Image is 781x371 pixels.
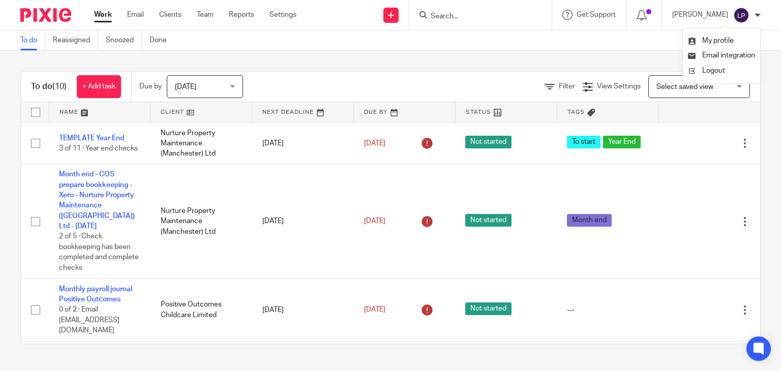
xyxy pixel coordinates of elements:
p: [PERSON_NAME] [672,10,728,20]
a: Email [127,10,144,20]
td: [DATE] [252,122,354,164]
a: Snoozed [106,30,142,50]
span: [DATE] [364,140,385,147]
a: + Add task [77,75,121,98]
h1: To do [31,81,67,92]
span: 2 of 5 · Check bookkeeping has been completed and complete checks [59,233,139,272]
a: Settings [269,10,296,20]
a: Done [149,30,174,50]
td: Nurture Property Maintenance (Manchester) Ltd [151,122,252,164]
span: Filter [559,83,575,90]
span: 0 of 2 · Email [EMAIL_ADDRESS][DOMAIN_NAME] [59,306,119,334]
span: Select saved view [656,83,713,90]
span: Logout [702,67,725,74]
a: Logout [688,64,755,78]
a: Reports [229,10,254,20]
span: Not started [465,136,512,148]
a: Clients [159,10,182,20]
input: Search [430,12,521,21]
a: My profile [688,37,734,44]
span: View Settings [597,83,641,90]
span: Month end [567,214,612,227]
span: Email integration [702,52,755,59]
td: [DATE] [252,279,354,341]
span: [DATE] [364,218,385,225]
span: [DATE] [364,306,385,314]
span: Not started [465,302,512,315]
div: --- [567,305,648,315]
span: [DATE] [175,83,196,90]
a: TEMPLATE Year End [59,135,124,142]
td: [DATE] [252,164,354,279]
span: (10) [52,82,67,90]
a: Monthly payroll journal Positive Outcomes [59,286,132,303]
span: To start [567,136,600,148]
span: Not started [465,214,512,227]
a: Work [94,10,112,20]
span: Tags [567,109,585,115]
p: Due by [139,81,162,91]
a: Month end - COS prepare bookkeeping - Xero - Nurture Property Maintenance ([GEOGRAPHIC_DATA]) Ltd... [59,171,135,230]
a: To do [20,30,45,50]
span: Year End [603,136,641,148]
a: Team [197,10,214,20]
span: Get Support [577,11,616,18]
a: Reassigned [53,30,98,50]
span: My profile [702,37,734,44]
img: svg%3E [733,7,749,23]
img: Pixie [20,8,71,22]
td: Nurture Property Maintenance (Manchester) Ltd [151,164,252,279]
a: Email integration [688,52,755,59]
span: 3 of 11 · Year end checks [59,145,138,152]
td: Positive Outcomes Childcare Limited [151,279,252,341]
